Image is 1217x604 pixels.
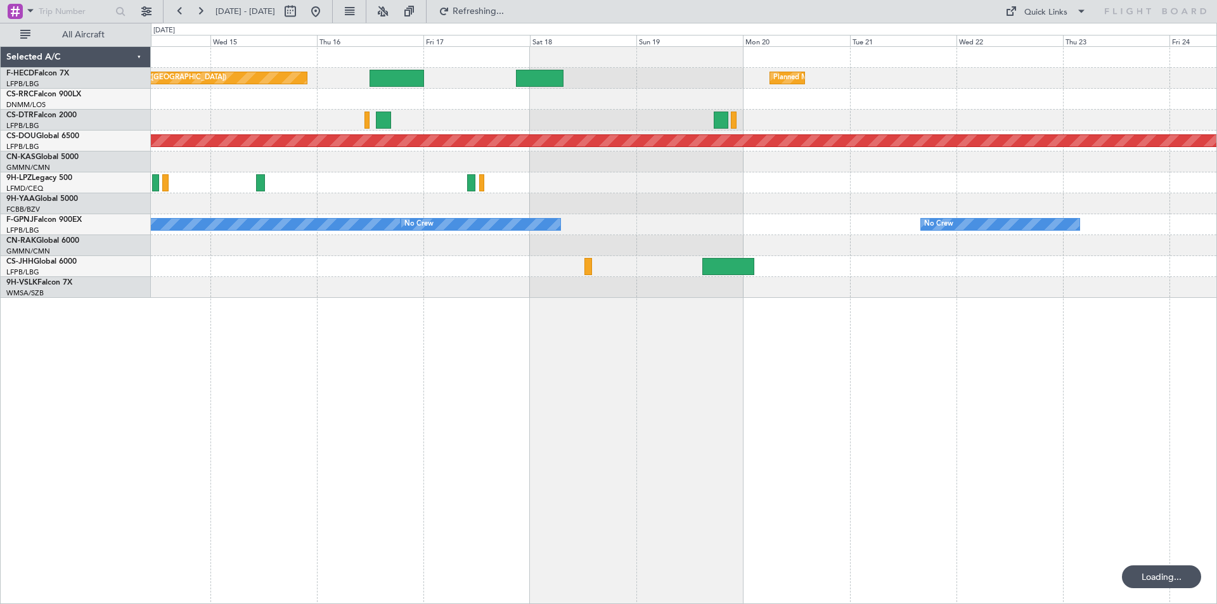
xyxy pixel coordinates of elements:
[1122,565,1201,588] div: Loading...
[153,25,175,36] div: [DATE]
[6,195,35,203] span: 9H-YAA
[743,35,849,46] div: Mon 20
[6,205,40,214] a: FCBB/BZV
[404,215,434,234] div: No Crew
[6,226,39,235] a: LFPB/LBG
[6,195,78,203] a: 9H-YAAGlobal 5000
[6,132,36,140] span: CS-DOU
[39,2,112,21] input: Trip Number
[317,35,423,46] div: Thu 16
[6,267,39,277] a: LFPB/LBG
[33,30,134,39] span: All Aircraft
[6,70,34,77] span: F-HECD
[6,237,36,245] span: CN-RAK
[6,153,35,161] span: CN-KAS
[210,35,317,46] div: Wed 15
[216,6,275,17] span: [DATE] - [DATE]
[6,258,77,266] a: CS-JHHGlobal 6000
[999,1,1093,22] button: Quick Links
[1063,35,1169,46] div: Thu 23
[452,7,505,16] span: Refreshing...
[6,79,39,89] a: LFPB/LBG
[773,68,973,87] div: Planned Maint [GEOGRAPHIC_DATA] ([GEOGRAPHIC_DATA])
[6,112,34,119] span: CS-DTR
[104,35,210,46] div: Tue 14
[6,91,81,98] a: CS-RRCFalcon 900LX
[956,35,1063,46] div: Wed 22
[6,142,39,151] a: LFPB/LBG
[6,174,72,182] a: 9H-LPZLegacy 500
[6,184,43,193] a: LFMD/CEQ
[423,35,530,46] div: Fri 17
[530,35,636,46] div: Sat 18
[6,112,77,119] a: CS-DTRFalcon 2000
[6,132,79,140] a: CS-DOUGlobal 6500
[6,279,37,286] span: 9H-VSLK
[6,216,34,224] span: F-GPNJ
[6,279,72,286] a: 9H-VSLKFalcon 7X
[6,121,39,131] a: LFPB/LBG
[6,258,34,266] span: CS-JHH
[850,35,956,46] div: Tue 21
[6,153,79,161] a: CN-KASGlobal 5000
[6,70,69,77] a: F-HECDFalcon 7X
[6,163,50,172] a: GMMN/CMN
[6,100,46,110] a: DNMM/LOS
[1024,6,1067,19] div: Quick Links
[636,35,743,46] div: Sun 19
[6,237,79,245] a: CN-RAKGlobal 6000
[6,247,50,256] a: GMMN/CMN
[6,91,34,98] span: CS-RRC
[6,288,44,298] a: WMSA/SZB
[6,174,32,182] span: 9H-LPZ
[6,216,82,224] a: F-GPNJFalcon 900EX
[433,1,509,22] button: Refreshing...
[14,25,138,45] button: All Aircraft
[924,215,953,234] div: No Crew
